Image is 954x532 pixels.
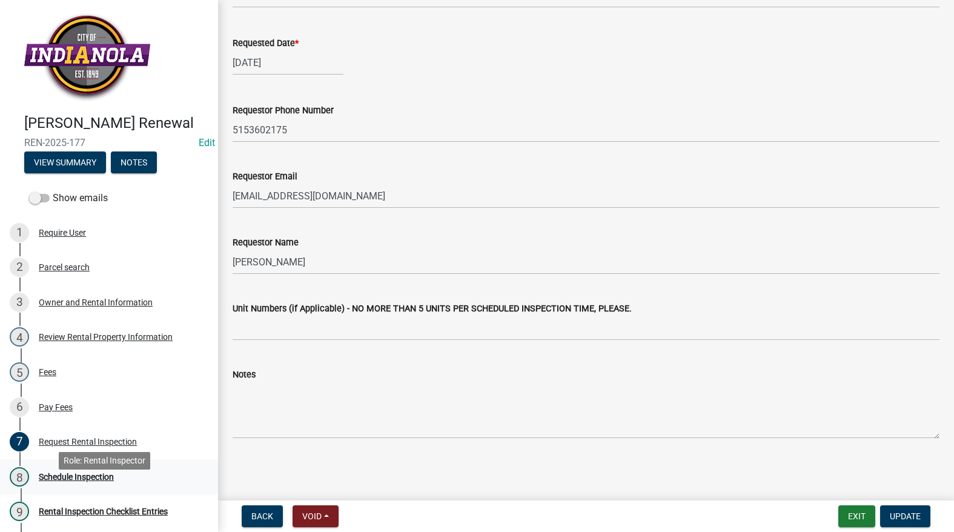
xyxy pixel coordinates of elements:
[293,505,339,527] button: Void
[24,151,106,173] button: View Summary
[10,467,29,487] div: 8
[10,327,29,347] div: 4
[39,228,86,237] div: Require User
[199,137,215,148] wm-modal-confirm: Edit Application Number
[29,191,108,205] label: Show emails
[10,223,29,242] div: 1
[39,403,73,411] div: Pay Fees
[233,371,256,379] label: Notes
[233,239,299,247] label: Requestor Name
[838,505,875,527] button: Exit
[10,502,29,521] div: 9
[10,293,29,312] div: 3
[10,432,29,451] div: 7
[233,39,299,48] label: Requested Date
[24,13,150,102] img: City of Indianola, Iowa
[242,505,283,527] button: Back
[111,158,157,168] wm-modal-confirm: Notes
[39,298,153,307] div: Owner and Rental Information
[233,107,334,115] label: Requestor Phone Number
[39,333,173,341] div: Review Rental Property Information
[39,263,90,271] div: Parcel search
[302,511,322,521] span: Void
[233,305,632,313] label: Unit Numbers (if Applicable) - NO MORE THAN 5 UNITS PER SCHEDULED INSPECTION TIME, PLEASE.
[39,507,168,516] div: Rental Inspection Checklist Entries
[880,505,930,527] button: Update
[10,258,29,277] div: 2
[199,137,215,148] a: Edit
[24,115,208,132] h4: [PERSON_NAME] Renewal
[24,158,106,168] wm-modal-confirm: Summary
[39,473,114,481] div: Schedule Inspection
[10,397,29,417] div: 6
[233,173,297,181] label: Requestor Email
[233,50,343,75] input: mm/dd/yyyy
[111,151,157,173] button: Notes
[59,452,150,470] div: Role: Rental Inspector
[39,368,56,376] div: Fees
[24,137,194,148] span: REN-2025-177
[39,437,137,446] div: Request Rental Inspection
[251,511,273,521] span: Back
[890,511,921,521] span: Update
[10,362,29,382] div: 5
